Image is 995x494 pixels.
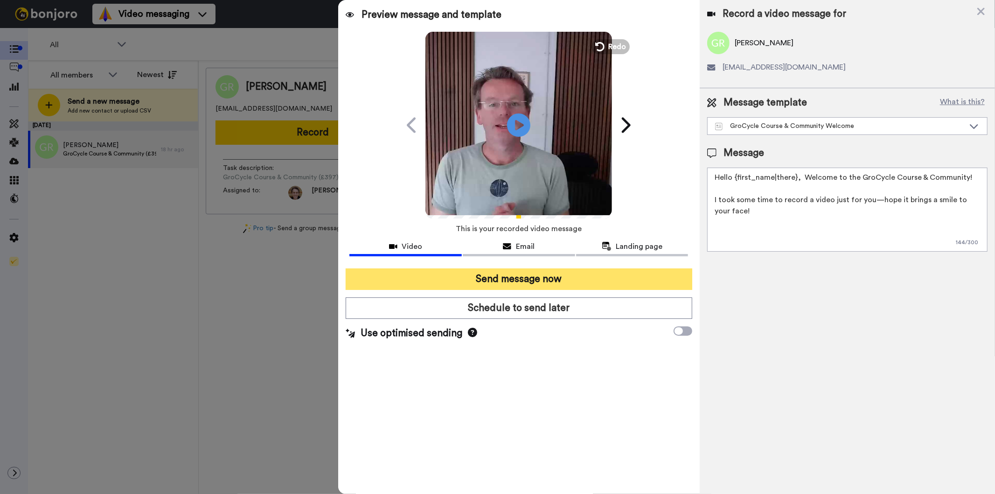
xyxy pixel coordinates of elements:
[724,146,765,160] span: Message
[707,168,988,252] textarea: Hello {first_name|there}, Welcome to the GroCycle Course & Community! I took some time to record ...
[516,241,535,252] span: Email
[361,326,462,340] span: Use optimised sending
[456,219,582,239] span: This is your recorded video message
[937,96,988,110] button: What is this?
[346,268,692,290] button: Send message now
[723,62,846,73] span: [EMAIL_ADDRESS][DOMAIN_NAME]
[402,241,423,252] span: Video
[616,241,663,252] span: Landing page
[715,123,723,130] img: Message-temps.svg
[715,121,965,131] div: GroCycle Course & Community Welcome
[724,96,807,110] span: Message template
[346,297,692,319] button: Schedule to send later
